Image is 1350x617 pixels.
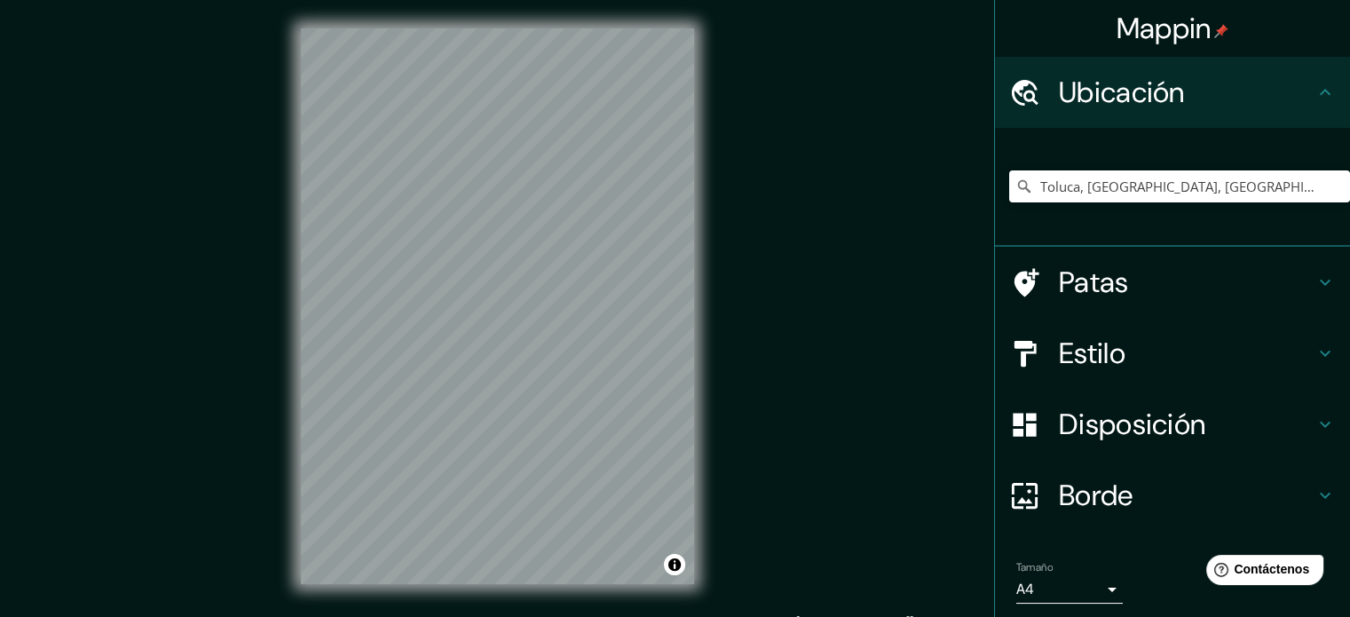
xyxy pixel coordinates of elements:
[995,57,1350,128] div: Ubicación
[995,318,1350,389] div: Estilo
[1009,170,1350,202] input: Elige tu ciudad o zona
[1016,560,1053,574] font: Tamaño
[1117,10,1212,47] font: Mappin
[995,247,1350,318] div: Patas
[1059,406,1205,443] font: Disposición
[995,389,1350,460] div: Disposición
[1192,548,1330,597] iframe: Lanzador de widgets de ayuda
[664,554,685,575] button: Activar o desactivar atribución
[1059,335,1125,372] font: Estilo
[1214,24,1228,38] img: pin-icon.png
[301,28,694,584] canvas: Mapa
[1016,575,1123,604] div: A4
[1059,477,1133,514] font: Borde
[1016,580,1034,598] font: A4
[1059,264,1129,301] font: Patas
[1059,74,1185,111] font: Ubicación
[995,460,1350,531] div: Borde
